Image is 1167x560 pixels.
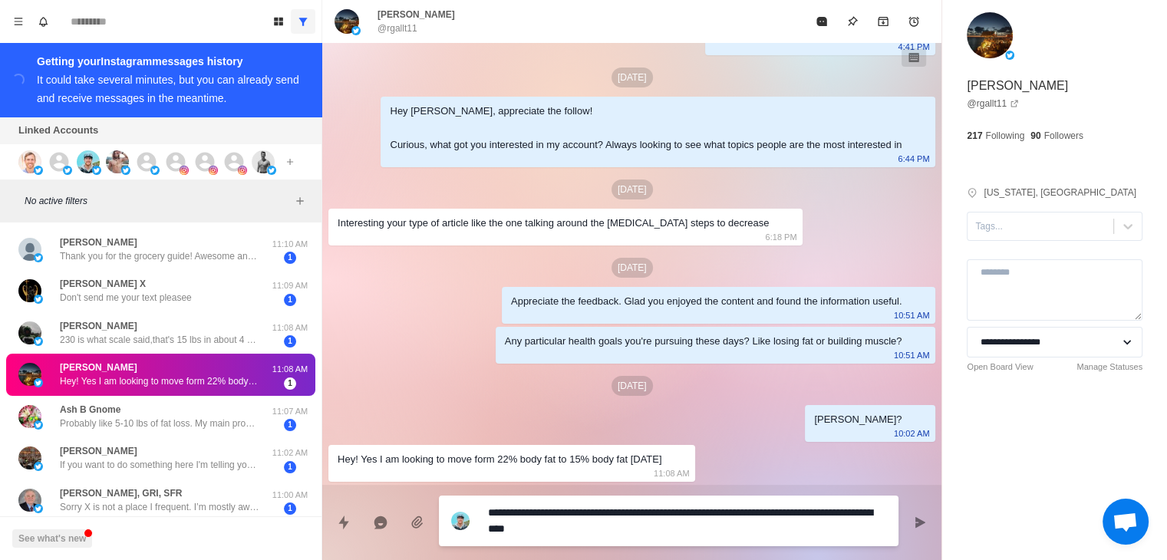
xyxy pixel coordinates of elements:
div: Hey [PERSON_NAME], appreciate the follow! Curious, what got you interested in my account? Always ... [390,103,902,153]
p: Sorry X is not a place I frequent. I’m mostly away from known sugar and with my CGM I find it whe... [60,500,259,514]
img: picture [34,337,43,346]
img: picture [18,238,41,261]
span: 1 [284,419,296,431]
button: Add filters [291,192,309,210]
p: Probably like 5-10 lbs of fat loss. My main problem is eating at night I guess. [60,417,259,430]
img: picture [34,378,43,387]
p: 6:44 PM [898,150,929,167]
button: Add media [402,507,433,538]
p: Ash B Gnome [60,403,120,417]
img: picture [34,420,43,430]
img: picture [967,12,1013,58]
img: picture [18,150,41,173]
a: Manage Statuses [1076,361,1142,374]
img: picture [1005,51,1014,60]
p: 11:09 AM [271,279,309,292]
span: 1 [284,502,296,515]
a: Open Board View [967,361,1033,374]
p: [DATE] [612,376,653,396]
div: Any particular health goals you're pursuing these days? Like losing fat or building muscle? [505,333,902,350]
button: Mark as read [806,6,837,37]
img: picture [18,489,41,512]
p: If you want to do something here I'm telling you that it will be Be free service only [60,458,259,472]
img: picture [252,150,275,173]
img: picture [150,166,160,175]
p: 230 is what scale said,that's 15 lbs in about 4 weeks...was making biscuits and eating a lot of n... [60,333,259,347]
p: [US_STATE], [GEOGRAPHIC_DATA] [984,186,1136,199]
p: 11:08 AM [271,321,309,334]
p: [PERSON_NAME] [60,361,137,374]
img: picture [238,166,247,175]
img: picture [18,363,41,386]
div: Getting your Instagram messages history [37,52,303,71]
img: picture [18,405,41,428]
p: 90 [1030,129,1040,143]
div: It could take several minutes, but you can already send and receive messages in the meantime. [37,74,299,104]
img: picture [77,150,100,173]
img: picture [451,512,470,530]
span: 1 [284,252,296,264]
img: picture [34,504,43,513]
p: 4:41 PM [898,38,929,55]
img: picture [18,279,41,302]
img: picture [34,295,43,304]
button: Archive [868,6,898,37]
img: picture [18,446,41,469]
button: Add account [281,153,299,171]
span: 1 [284,461,296,473]
img: picture [63,166,72,175]
img: picture [92,166,101,175]
button: Board View [266,9,291,34]
p: 11:00 AM [271,489,309,502]
button: Show all conversations [291,9,315,34]
img: picture [18,321,41,344]
button: Send message [905,507,935,538]
p: [PERSON_NAME] X [60,277,146,291]
button: Menu [6,9,31,34]
p: [PERSON_NAME] [60,319,137,333]
img: picture [121,166,130,175]
button: Reply with AI [365,507,396,538]
p: [DATE] [612,258,653,278]
p: Hey! Yes I am looking to move form 22% body fat to 15% body fat [DATE] [60,374,259,388]
p: Following [985,129,1024,143]
p: Linked Accounts [18,123,98,138]
p: 11:08 AM [271,363,309,376]
img: picture [106,150,129,173]
button: Notifications [31,9,55,34]
span: 1 [284,294,296,306]
p: [PERSON_NAME], GRI, SFR [60,486,182,500]
img: picture [34,253,43,262]
button: Quick replies [328,507,359,538]
p: [DATE] [612,68,653,87]
p: Don't send me your text pleasee [60,291,192,305]
img: picture [209,166,218,175]
p: [PERSON_NAME] [60,236,137,249]
span: 1 [284,377,296,390]
p: No active filters [25,194,291,208]
p: 10:51 AM [894,347,929,364]
img: picture [335,9,359,34]
img: picture [34,166,43,175]
span: 1 [284,335,296,348]
p: [DATE] [612,180,653,199]
div: Open chat [1103,499,1149,545]
p: @rgallt11 [377,21,417,35]
img: picture [180,166,189,175]
div: Appreciate the feedback. Glad you enjoyed the content and found the information useful. [511,293,902,310]
button: Add reminder [898,6,929,37]
div: Hey! Yes I am looking to move form 22% body fat to 15% body fat [DATE] [338,451,661,468]
p: 6:18 PM [765,229,796,245]
p: 11:10 AM [271,238,309,251]
img: picture [267,166,276,175]
p: Thank you for the grocery guide! Awesome and should help. Health goals are to strengthen my body ... [60,249,259,263]
p: 10:51 AM [894,307,929,324]
button: See what's new [12,529,92,548]
p: Followers [1044,129,1083,143]
p: 11:02 AM [271,446,309,460]
p: [PERSON_NAME] [967,77,1068,95]
p: 11:07 AM [271,405,309,418]
div: Interesting your type of article like the one talking around the [MEDICAL_DATA] steps to decrease [338,215,769,232]
img: picture [351,26,361,35]
button: Pin [837,6,868,37]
